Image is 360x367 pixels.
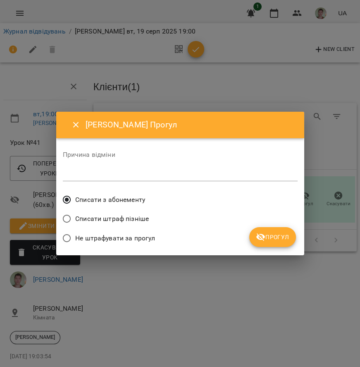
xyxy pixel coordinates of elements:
span: Прогул [256,232,289,242]
button: Прогул [249,227,296,247]
label: Причина відміни [63,151,298,158]
span: Не штрафувати за прогул [75,233,155,243]
h6: [PERSON_NAME] Прогул [86,118,294,131]
span: Списати з абонементу [75,195,145,205]
span: Списати штраф пізніше [75,214,149,224]
button: Close [66,115,86,135]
